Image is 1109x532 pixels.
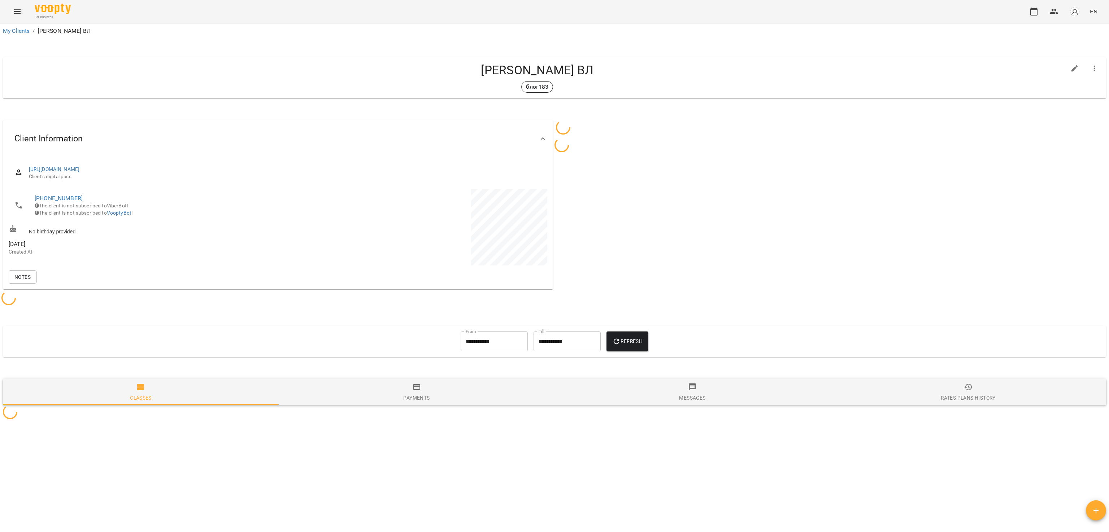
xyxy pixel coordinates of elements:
[29,173,542,180] span: Client's digital pass
[35,4,71,14] img: Voopty Logo
[3,27,1106,35] nav: breadcrumb
[9,63,1066,78] h4: [PERSON_NAME] ВЛ
[612,337,643,346] span: Refresh
[35,203,128,208] span: The client is not subscribed to ViberBot!
[35,15,71,19] span: For Business
[14,273,31,281] span: Notes
[3,27,30,34] a: My Clients
[32,27,35,35] li: /
[7,223,278,237] div: No birthday provided
[606,331,648,352] button: Refresh
[1090,8,1097,15] span: EN
[9,3,26,20] button: Menu
[9,240,277,249] span: [DATE]
[1070,6,1080,17] img: avatar_s.png
[679,393,705,402] div: Messages
[14,133,83,144] span: Client Information
[38,27,91,35] p: [PERSON_NAME] ВЛ
[1087,5,1100,18] button: EN
[3,120,553,157] div: Client Information
[130,393,152,402] div: Classes
[35,210,133,216] span: The client is not subscribed to !
[29,166,80,172] a: [URL][DOMAIN_NAME]
[35,195,83,202] a: [PHONE_NUMBER]
[403,393,430,402] div: Payments
[526,83,548,91] p: блог183
[9,249,277,256] p: Created At
[941,393,995,402] div: Rates Plans History
[107,210,131,216] a: VooptyBot
[521,81,553,93] div: блог183
[9,271,36,283] button: Notes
